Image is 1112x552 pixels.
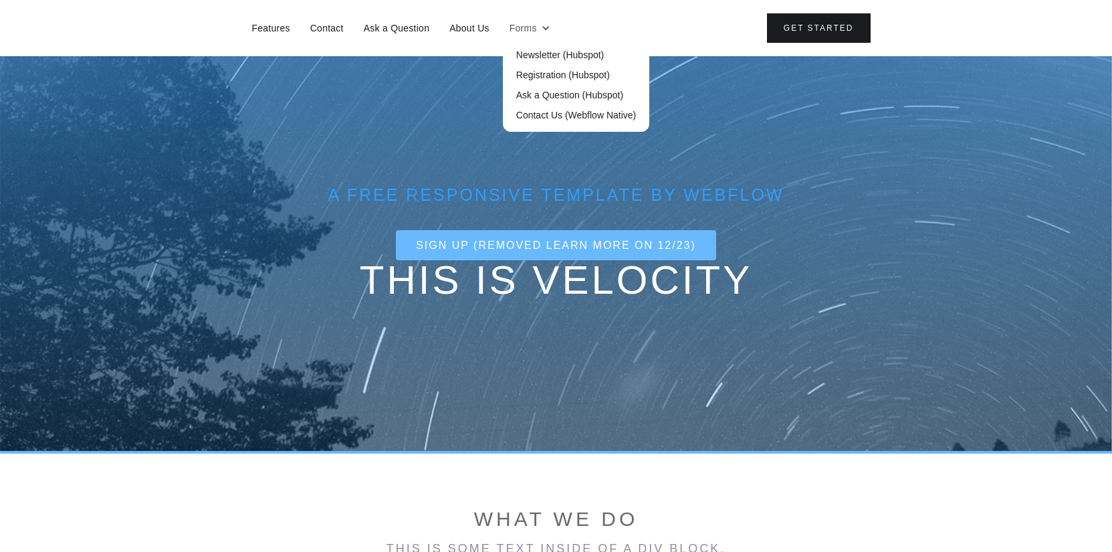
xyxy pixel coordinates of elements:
a: Ask a Question (Hubspot) [503,85,649,105]
a: Newsletter (Hubspot) [503,45,649,65]
div: Forms [510,21,537,35]
a: Ask a Question [357,19,436,37]
nav: Forms [503,38,649,132]
h2: what we do [242,507,871,531]
a: Registration (Hubspot) [503,65,649,85]
div: Forms [503,18,557,38]
a: About Us [443,19,496,37]
a: sign up (removed learn more on 12/23) [396,230,716,260]
a: Contact [304,19,350,37]
a: Get Started [767,13,871,43]
a: Features [245,19,297,37]
div: A free reSPonsive template by webflow [242,187,871,203]
a: Contact Us (Webflow Native) [503,105,649,125]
